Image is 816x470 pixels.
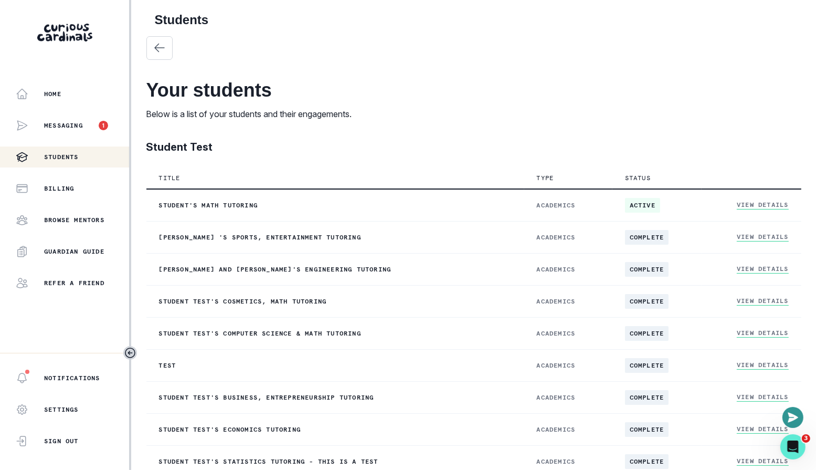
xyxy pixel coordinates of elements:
[737,297,788,306] a: View Details
[159,425,512,434] p: Student Test's Economics tutoring
[44,405,79,414] p: Settings
[625,198,660,213] span: active
[44,279,104,287] p: Refer a friend
[737,329,788,338] a: View Details
[155,13,793,28] h2: Students
[159,265,512,274] p: [PERSON_NAME] and [PERSON_NAME]'s Engineering tutoring
[537,265,600,274] p: ACADEMICS
[537,174,554,182] p: Type
[625,422,669,437] span: complete
[146,108,801,120] p: Below is a list of your students and their engagements.
[537,297,600,306] p: ACADEMICS
[537,393,600,402] p: ACADEMICS
[123,346,137,360] button: Toggle sidebar
[102,123,104,128] p: 1
[537,201,600,210] p: ACADEMICS
[537,457,600,466] p: ACADEMICS
[625,230,669,245] span: complete
[44,90,61,98] p: Home
[44,437,79,445] p: Sign Out
[625,358,669,373] span: complete
[44,374,100,382] p: Notifications
[625,390,669,405] span: complete
[737,265,788,274] a: View Details
[159,201,512,210] p: Student's Math tutoring
[537,361,600,370] p: ACADEMICS
[737,201,788,210] a: View Details
[44,184,74,193] p: Billing
[782,407,803,428] button: Open or close messaging widget
[44,216,104,224] p: Browse Mentors
[537,233,600,242] p: ACADEMICS
[737,457,788,466] a: View Details
[737,425,788,434] a: View Details
[780,434,806,459] iframe: Intercom live chat
[159,457,512,466] p: Student Test's Statistics tutoring - this is a test
[159,233,512,242] p: [PERSON_NAME] 's Sports, Entertainment tutoring
[537,425,600,434] p: ACADEMICS
[159,393,512,402] p: Student Test's Business, Entrepreneurship tutoring
[44,121,83,130] p: Messaging
[625,454,669,469] span: complete
[802,434,810,443] span: 3
[625,294,669,309] span: complete
[625,174,651,182] p: Status
[737,233,788,242] a: View Details
[737,361,788,370] a: View Details
[44,153,79,161] p: Students
[159,329,512,338] p: Student Test's Computer Science & Math tutoring
[625,326,669,341] span: complete
[146,79,801,101] h2: Your students
[159,361,512,370] p: Test
[146,139,213,155] p: Student Test
[159,174,181,182] p: Title
[625,262,669,277] span: complete
[159,297,512,306] p: Student Test's Cosmetics, Math tutoring
[37,24,92,41] img: Curious Cardinals Logo
[737,393,788,402] a: View Details
[537,329,600,338] p: ACADEMICS
[44,247,104,256] p: Guardian Guide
